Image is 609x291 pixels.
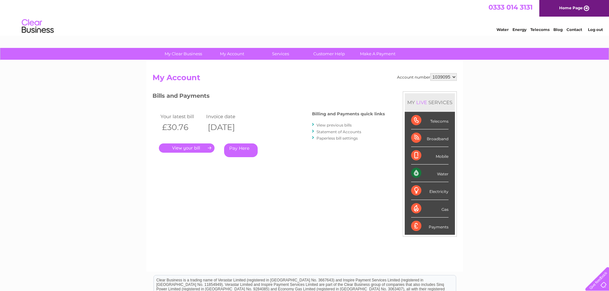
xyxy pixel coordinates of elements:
[411,182,449,200] div: Electricity
[405,93,455,111] div: MY SERVICES
[566,27,582,32] a: Contact
[159,121,205,134] th: £30.76
[316,136,358,141] a: Paperless bill settings
[530,27,550,32] a: Telecoms
[411,165,449,182] div: Water
[152,91,385,103] h3: Bills and Payments
[397,73,457,81] div: Account number
[154,4,456,31] div: Clear Business is a trading name of Verastar Limited (registered in [GEOGRAPHIC_DATA] No. 3667643...
[152,73,457,85] h2: My Account
[21,17,54,36] img: logo.png
[496,27,509,32] a: Water
[316,123,352,127] a: View previous bills
[411,200,449,218] div: Gas
[159,112,205,121] td: Your latest bill
[205,121,251,134] th: [DATE]
[351,48,404,60] a: Make A Payment
[488,3,533,11] a: 0333 014 3131
[205,112,251,121] td: Invoice date
[512,27,527,32] a: Energy
[553,27,563,32] a: Blog
[588,27,603,32] a: Log out
[206,48,258,60] a: My Account
[157,48,210,60] a: My Clear Business
[411,218,449,235] div: Payments
[312,111,385,116] h4: Billing and Payments quick links
[224,143,258,157] a: Pay Here
[415,99,428,105] div: LIVE
[411,147,449,165] div: Mobile
[254,48,307,60] a: Services
[159,143,215,153] a: .
[316,129,361,134] a: Statement of Accounts
[411,112,449,129] div: Telecoms
[303,48,355,60] a: Customer Help
[411,129,449,147] div: Broadband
